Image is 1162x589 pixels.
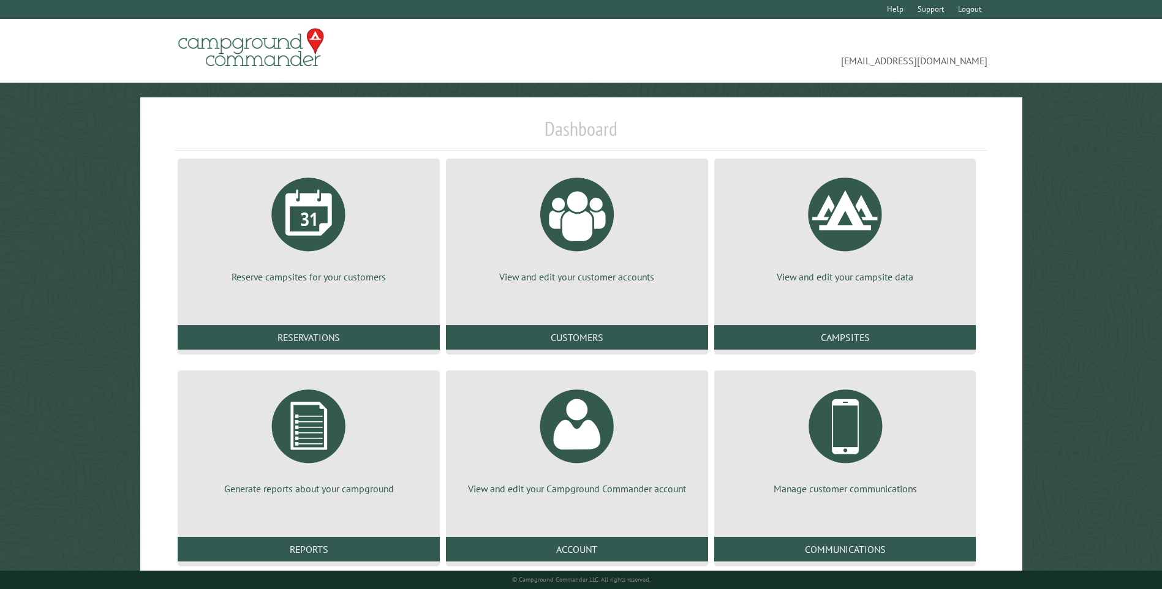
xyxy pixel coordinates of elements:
[192,482,425,495] p: Generate reports about your campground
[714,325,976,350] a: Campsites
[729,168,962,283] a: View and edit your campsite data
[192,168,425,283] a: Reserve campsites for your customers
[192,270,425,283] p: Reserve campsites for your customers
[729,380,962,495] a: Manage customer communications
[175,117,987,151] h1: Dashboard
[446,325,708,350] a: Customers
[512,576,651,583] small: © Campground Commander LLC. All rights reserved.
[178,537,440,561] a: Reports
[461,482,693,495] p: View and edit your Campground Commander account
[192,380,425,495] a: Generate reports about your campground
[461,270,693,283] p: View and edit your customer accounts
[714,537,976,561] a: Communications
[729,482,962,495] p: Manage customer communications
[461,168,693,283] a: View and edit your customer accounts
[729,270,962,283] p: View and edit your campsite data
[461,380,693,495] a: View and edit your Campground Commander account
[446,537,708,561] a: Account
[581,34,987,68] span: [EMAIL_ADDRESS][DOMAIN_NAME]
[175,24,328,72] img: Campground Commander
[178,325,440,350] a: Reservations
